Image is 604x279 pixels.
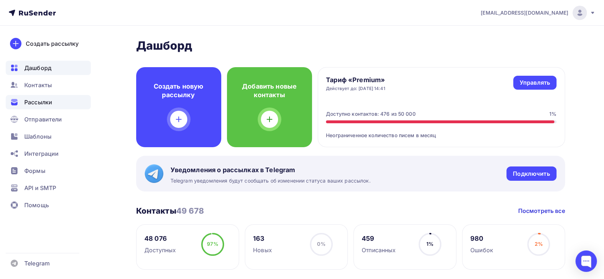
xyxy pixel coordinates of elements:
[144,246,176,254] div: Доступных
[426,241,434,247] span: 1%
[6,95,91,109] a: Рассылки
[513,170,550,178] div: Подключить
[549,110,556,118] div: 1%
[136,206,204,216] h3: Контакты
[481,9,568,16] span: [EMAIL_ADDRESS][DOMAIN_NAME]
[24,166,45,175] span: Формы
[176,206,204,215] span: 49 678
[24,184,56,192] span: API и SMTP
[253,234,272,243] div: 163
[326,76,385,84] h4: Тариф «Premium»
[24,201,49,209] span: Помощь
[326,110,416,118] div: Доступно контактов: 476 из 50 000
[238,82,301,99] h4: Добавить новые контакты
[470,234,493,243] div: 980
[24,259,50,268] span: Telegram
[253,246,272,254] div: Новых
[362,234,396,243] div: 459
[24,132,51,141] span: Шаблоны
[6,61,91,75] a: Дашборд
[170,166,371,174] span: Уведомления о рассылках в Telegram
[470,246,493,254] div: Ошибок
[362,246,396,254] div: Отписанных
[520,79,550,87] div: Управлять
[6,129,91,144] a: Шаблоны
[26,39,79,48] div: Создать рассылку
[24,149,59,158] span: Интеграции
[170,177,371,184] span: Telegram уведомления будут сообщать об изменении статуса ваших рассылок.
[518,206,565,215] a: Посмотреть все
[24,98,52,106] span: Рассылки
[24,64,51,72] span: Дашборд
[6,164,91,178] a: Формы
[148,82,210,99] h4: Создать новую рассылку
[481,6,595,20] a: [EMAIL_ADDRESS][DOMAIN_NAME]
[534,241,543,247] span: 2%
[6,78,91,92] a: Контакты
[317,241,325,247] span: 0%
[207,241,218,247] span: 97%
[6,112,91,126] a: Отправители
[24,115,62,124] span: Отправители
[24,81,52,89] span: Контакты
[144,234,176,243] div: 48 076
[326,86,385,91] div: Действует до: [DATE] 14:41
[326,123,556,139] div: Неограниченное количество писем в месяц
[136,39,565,53] h2: Дашборд
[513,76,556,90] a: Управлять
